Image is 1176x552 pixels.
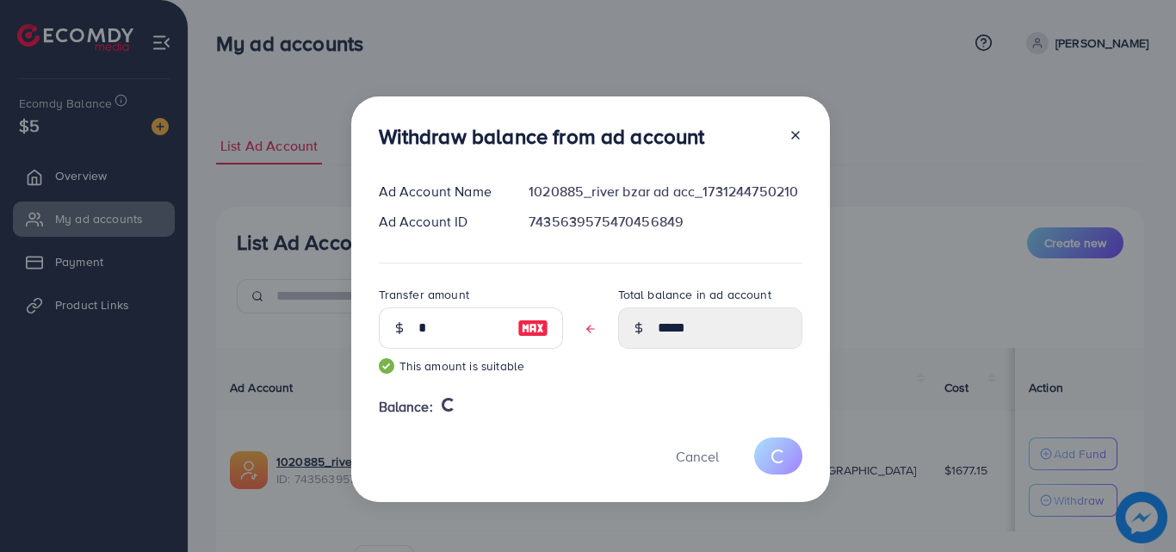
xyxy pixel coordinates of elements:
[379,357,563,375] small: This amount is suitable
[379,286,469,303] label: Transfer amount
[379,358,394,374] img: guide
[517,318,548,338] img: image
[365,182,516,202] div: Ad Account Name
[654,437,740,474] button: Cancel
[379,397,433,417] span: Balance:
[618,286,771,303] label: Total balance in ad account
[515,182,815,202] div: 1020885_river bzar ad acc_1731244750210
[365,212,516,232] div: Ad Account ID
[676,447,719,466] span: Cancel
[515,212,815,232] div: 7435639575470456849
[379,124,705,149] h3: Withdraw balance from ad account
